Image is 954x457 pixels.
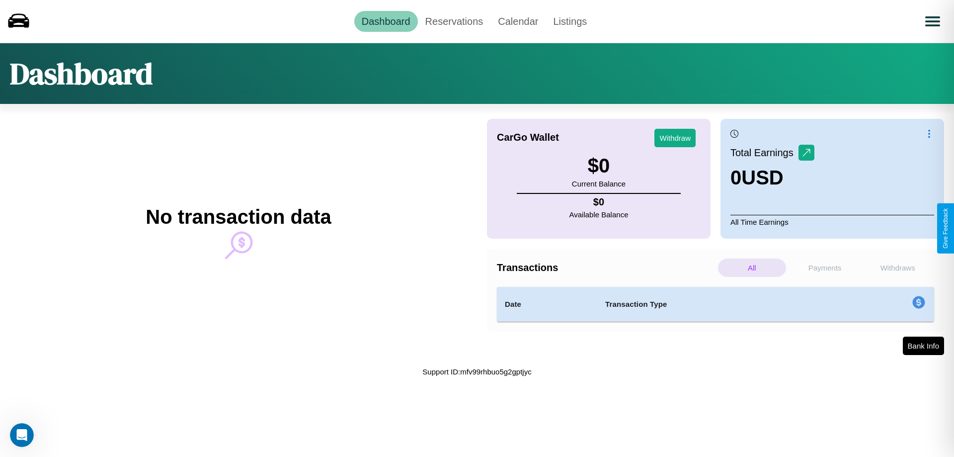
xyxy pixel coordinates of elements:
h1: Dashboard [10,53,153,94]
h3: $ 0 [572,155,626,177]
a: Calendar [490,11,546,32]
h4: Date [505,298,589,310]
p: Support ID: mfv99rhbuo5g2gptjyc [422,365,531,378]
button: Withdraw [654,129,696,147]
h4: Transaction Type [605,298,831,310]
p: Total Earnings [730,144,798,162]
p: Available Balance [569,208,629,221]
h3: 0 USD [730,167,814,189]
button: Open menu [919,7,947,35]
table: simple table [497,287,934,322]
h4: Transactions [497,262,715,274]
p: Payments [791,259,859,277]
h4: $ 0 [569,196,629,208]
iframe: Intercom live chat [10,423,34,447]
p: All Time Earnings [730,215,934,229]
p: All [718,259,786,277]
a: Listings [546,11,594,32]
a: Reservations [418,11,491,32]
h4: CarGo Wallet [497,132,559,143]
p: Current Balance [572,177,626,190]
h2: No transaction data [146,206,331,228]
p: Withdraws [864,259,932,277]
button: Bank Info [903,337,944,355]
div: Give Feedback [942,208,949,249]
a: Dashboard [354,11,418,32]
